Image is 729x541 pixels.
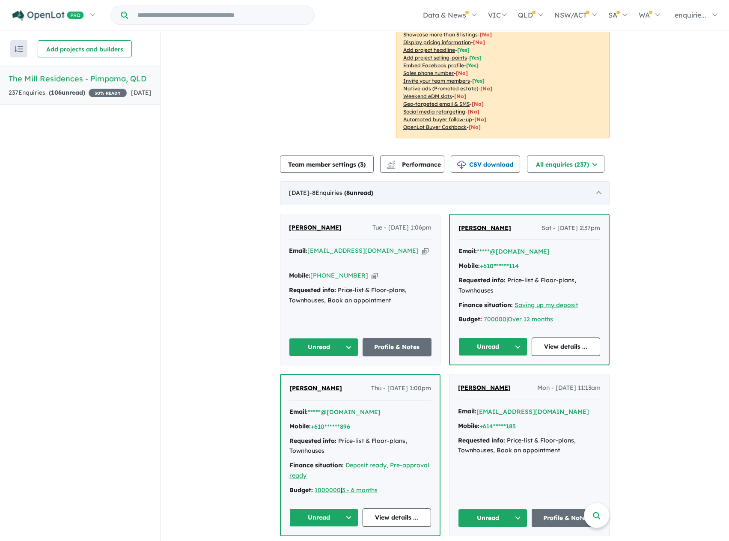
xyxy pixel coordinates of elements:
[289,485,431,496] div: |
[289,223,342,233] a: [PERSON_NAME]
[280,155,374,173] button: Team member settings (3)
[472,78,485,84] span: [ Yes ]
[484,315,506,323] a: 700000
[289,437,336,445] strong: Requested info:
[458,509,527,527] button: Unread
[310,272,368,279] a: [PHONE_NUMBER]
[675,11,706,19] span: enquirie...
[289,383,342,394] a: [PERSON_NAME]
[403,70,454,76] u: Sales phone number
[403,124,467,130] u: OpenLot Buyer Cashback
[15,46,23,52] img: sort.svg
[363,338,432,356] a: Profile & Notes
[289,422,311,430] strong: Mobile:
[403,39,471,45] u: Display pricing information
[403,108,465,115] u: Social media retargeting
[380,155,444,173] button: Performance
[469,124,481,130] span: [No]
[480,85,492,92] span: [No]
[473,39,485,45] span: [ No ]
[12,10,84,21] img: Openlot PRO Logo White
[474,116,486,123] span: [No]
[451,155,520,173] button: CSV download
[372,223,431,233] span: Tue - [DATE] 1:06pm
[515,301,578,309] a: Saving up my deposit
[289,508,358,527] button: Unread
[458,422,479,430] strong: Mobile:
[476,407,589,416] button: [EMAIL_ADDRESS][DOMAIN_NAME]
[403,101,470,107] u: Geo-targeted email & SMS
[458,223,511,233] a: [PERSON_NAME]
[289,338,358,356] button: Unread
[89,89,127,97] span: 30 % READY
[458,314,600,325] div: |
[422,246,428,255] button: Copy
[49,89,85,96] strong: ( unread)
[289,247,307,254] strong: Email:
[130,6,312,24] input: Try estate name, suburb, builder or developer
[458,383,511,393] a: [PERSON_NAME]
[51,89,62,96] span: 106
[280,181,610,205] div: [DATE]
[387,161,395,165] img: line-chart.svg
[403,78,470,84] u: Invite your team members
[458,276,506,284] strong: Requested info:
[542,223,600,233] span: Sat - [DATE] 2:37pm
[360,161,363,168] span: 3
[289,286,336,294] strong: Requested info:
[458,275,600,296] div: Price-list & Floor-plans, Townhouses
[289,486,313,494] strong: Budget:
[315,486,341,494] a: 1000000
[289,285,431,306] div: Price-list & Floor-plans, Townhouses, Book an appointment
[403,116,472,123] u: Automated buyer follow-up
[457,161,466,169] img: download icon
[454,93,466,99] span: [No]
[458,224,511,232] span: [PERSON_NAME]
[508,315,553,323] a: Over 12 months
[458,315,482,323] strong: Budget:
[9,73,152,84] h5: The Mill Residences - Pimpama , QLD
[38,40,132,57] button: Add projects and builders
[371,383,431,394] span: Thu - [DATE] 1:00pm
[307,247,419,254] a: [EMAIL_ADDRESS][DOMAIN_NAME]
[458,301,513,309] strong: Finance situation:
[9,88,127,98] div: 237 Enquir ies
[537,383,601,393] span: Mon - [DATE] 11:13am
[532,338,601,356] a: View details ...
[458,338,527,356] button: Unread
[289,408,308,415] strong: Email:
[387,163,396,169] img: bar-chart.svg
[372,271,378,280] button: Copy
[346,189,350,197] span: 8
[289,224,342,231] span: [PERSON_NAME]
[456,70,468,76] span: [ No ]
[480,31,492,38] span: [ No ]
[403,54,467,61] u: Add project selling-points
[403,85,478,92] u: Native ads (Promoted estate)
[458,407,476,415] strong: Email:
[458,436,601,456] div: Price-list & Floor-plans, Townhouses, Book an appointment
[289,384,342,392] span: [PERSON_NAME]
[472,101,484,107] span: [No]
[458,262,480,269] strong: Mobile:
[289,272,310,279] strong: Mobile:
[403,47,455,53] u: Add project headline
[289,461,429,479] a: Deposit ready, Pre-approval ready
[289,461,344,469] strong: Finance situation:
[532,509,601,527] a: Profile & Notes
[403,62,464,69] u: Embed Facebook profile
[403,31,478,38] u: Showcase more than 3 listings
[396,0,610,138] p: Your project is only comparing to other top-performing projects in your area: - - - - - - - - - -...
[466,62,479,69] span: [ Yes ]
[342,486,378,494] a: 3 - 6 months
[289,436,431,457] div: Price-list & Floor-plans, Townhouses
[344,189,373,197] strong: ( unread)
[363,508,431,527] a: View details ...
[388,161,441,168] span: Performance
[309,189,373,197] span: - 8 Enquir ies
[403,93,452,99] u: Weekend eDM slots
